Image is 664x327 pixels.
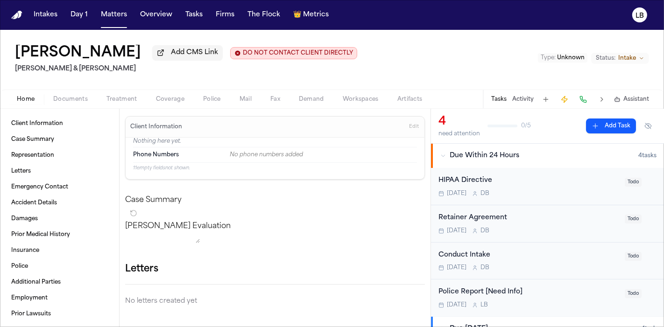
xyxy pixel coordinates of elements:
[7,116,112,131] a: Client Information
[7,306,112,321] a: Prior Lawsuits
[638,152,657,160] span: 4 task s
[438,130,480,138] div: need attention
[625,178,642,187] span: Todo
[125,195,425,206] h2: Case Summary
[539,93,552,106] button: Add Task
[125,221,425,232] p: [PERSON_NAME] Evaluation
[15,45,141,62] button: Edit matter name
[7,275,112,290] a: Additional Parties
[15,63,357,75] h2: [PERSON_NAME] & [PERSON_NAME]
[438,287,619,298] div: Police Report [Need Info]
[577,93,590,106] button: Make a Call
[438,175,619,186] div: HIPAA Directive
[7,227,112,242] a: Prior Medical History
[447,190,466,197] span: [DATE]
[230,47,357,59] button: Edit client contact restriction
[133,151,179,159] span: Phone Numbers
[7,195,112,210] a: Accident Details
[343,96,379,103] span: Workspaces
[512,96,534,103] button: Activity
[243,49,353,57] span: DO NOT CONTACT CLIENT DIRECTLY
[125,262,158,277] h1: Letters
[431,144,664,168] button: Due Within 24 Hours4tasks
[480,227,489,235] span: D B
[431,168,664,205] div: Open task: HIPAA Directive
[431,279,664,316] div: Open task: Police Report [Need Info]
[133,165,417,172] p: 11 empty fields not shown.
[480,190,489,197] span: D B
[244,7,284,23] button: The Flock
[125,296,425,307] p: No letters created yet
[623,96,649,103] span: Assistant
[133,138,417,147] p: Nothing here yet.
[406,119,422,134] button: Edit
[431,243,664,280] div: Open task: Conduct Intake
[438,114,480,129] div: 4
[438,213,619,223] div: Retainer Agreement
[625,252,642,261] span: Todo
[171,48,218,57] span: Add CMS Link
[397,96,423,103] span: Artifacts
[7,211,112,226] a: Damages
[203,96,221,103] span: Police
[447,264,466,271] span: [DATE]
[614,96,649,103] button: Assistant
[152,45,223,60] button: Add CMS Link
[290,7,332,23] button: crownMetrics
[182,7,206,23] button: Tasks
[97,7,131,23] button: Matters
[7,243,112,258] a: Insurance
[7,132,112,147] a: Case Summary
[230,151,417,159] div: No phone numbers added
[136,7,176,23] button: Overview
[586,118,636,133] button: Add Task
[15,45,141,62] h1: [PERSON_NAME]
[447,227,466,235] span: [DATE]
[591,53,649,64] button: Change status from Intake
[7,164,112,179] a: Letters
[431,205,664,243] div: Open task: Retainer Agreement
[596,55,615,62] span: Status:
[538,53,587,63] button: Edit Type: Unknown
[11,11,22,20] img: Finch Logo
[240,96,252,103] span: Mail
[450,151,519,160] span: Due Within 24 Hours
[438,250,619,261] div: Conduct Intake
[299,96,324,103] span: Demand
[156,96,184,103] span: Coverage
[447,301,466,309] span: [DATE]
[67,7,92,23] button: Day 1
[128,123,184,131] h3: Client Information
[521,122,531,130] span: 0 / 5
[53,96,88,103] span: Documents
[270,96,280,103] span: Fax
[618,55,636,62] span: Intake
[409,124,419,130] span: Edit
[7,148,112,163] a: Representation
[625,289,642,298] span: Todo
[558,93,571,106] button: Create Immediate Task
[480,301,488,309] span: L B
[30,7,61,23] button: Intakes
[7,180,112,195] a: Emergency Contact
[11,11,22,20] a: Home
[212,7,238,23] button: Firms
[640,118,657,133] button: Hide completed tasks (⌘⇧H)
[557,55,585,61] span: Unknown
[491,96,507,103] button: Tasks
[480,264,489,271] span: D B
[625,215,642,223] span: Todo
[106,96,137,103] span: Treatment
[7,291,112,306] a: Employment
[17,96,35,103] span: Home
[541,55,556,61] span: Type :
[7,259,112,274] a: Police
